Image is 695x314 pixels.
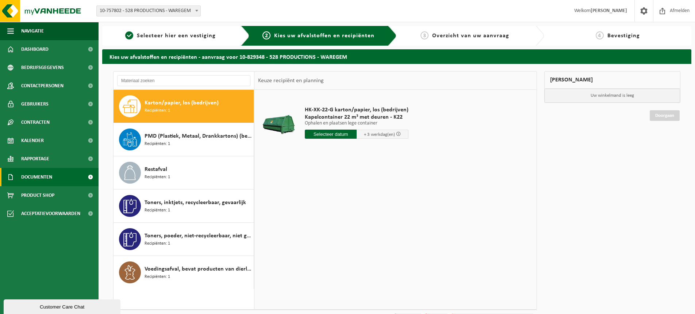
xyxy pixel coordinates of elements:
p: Ophalen en plaatsen lege container [305,121,408,126]
span: Restafval [145,165,167,174]
iframe: chat widget [4,298,122,314]
span: Rapportage [21,150,49,168]
span: Acceptatievoorwaarden [21,204,80,223]
a: 1Selecteer hier een vestiging [106,31,235,40]
input: Selecteer datum [305,130,357,139]
span: Karton/papier, los (bedrijven) [145,99,219,107]
span: 3 [421,31,429,39]
span: Overzicht van uw aanvraag [432,33,509,39]
a: Doorgaan [650,110,680,121]
div: Keuze recipiënt en planning [254,72,327,90]
span: Gebruikers [21,95,49,113]
span: Bevestiging [607,33,640,39]
span: Navigatie [21,22,44,40]
span: Recipiënten: 1 [145,240,170,247]
span: HK-XK-22-G karton/papier, los (bedrijven) [305,106,408,114]
button: Voedingsafval, bevat producten van dierlijke oorsprong, onverpakt, categorie 3 Recipiënten: 1 [114,256,254,289]
span: Recipiënten: 1 [145,273,170,280]
button: PMD (Plastiek, Metaal, Drankkartons) (bedrijven) Recipiënten: 1 [114,123,254,156]
input: Materiaal zoeken [117,75,250,86]
button: Toners, inktjets, recycleerbaar, gevaarlijk Recipiënten: 1 [114,189,254,223]
span: Product Shop [21,186,54,204]
span: Documenten [21,168,52,186]
span: Contracten [21,113,50,131]
span: Recipiënten: 1 [145,141,170,148]
span: Toners, inktjets, recycleerbaar, gevaarlijk [145,198,246,207]
span: Kies uw afvalstoffen en recipiënten [274,33,375,39]
span: Recipiënten: 1 [145,174,170,181]
span: Kalender [21,131,44,150]
span: + 3 werkdag(en) [364,132,395,137]
span: Recipiënten: 1 [145,207,170,214]
button: Restafval Recipiënten: 1 [114,156,254,189]
h2: Kies uw afvalstoffen en recipiënten - aanvraag voor 10-829348 - 528 PRODUCTIONS - WAREGEM [102,49,691,64]
span: 10-757802 - 528 PRODUCTIONS - WAREGEM [97,6,200,16]
span: 10-757802 - 528 PRODUCTIONS - WAREGEM [96,5,201,16]
strong: [PERSON_NAME] [591,8,627,14]
span: Selecteer hier een vestiging [137,33,216,39]
span: PMD (Plastiek, Metaal, Drankkartons) (bedrijven) [145,132,252,141]
span: Bedrijfsgegevens [21,58,64,77]
span: Contactpersonen [21,77,64,95]
div: [PERSON_NAME] [544,71,681,89]
span: 2 [262,31,270,39]
span: Toners, poeder, niet-recycleerbaar, niet gevaarlijk [145,231,252,240]
span: 1 [125,31,133,39]
span: Dashboard [21,40,49,58]
p: Uw winkelmand is leeg [545,89,680,103]
span: 4 [596,31,604,39]
span: Kapelcontainer 22 m³ met deuren - K22 [305,114,408,121]
span: Recipiënten: 1 [145,107,170,114]
span: Voedingsafval, bevat producten van dierlijke oorsprong, onverpakt, categorie 3 [145,265,252,273]
button: Toners, poeder, niet-recycleerbaar, niet gevaarlijk Recipiënten: 1 [114,223,254,256]
button: Karton/papier, los (bedrijven) Recipiënten: 1 [114,90,254,123]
